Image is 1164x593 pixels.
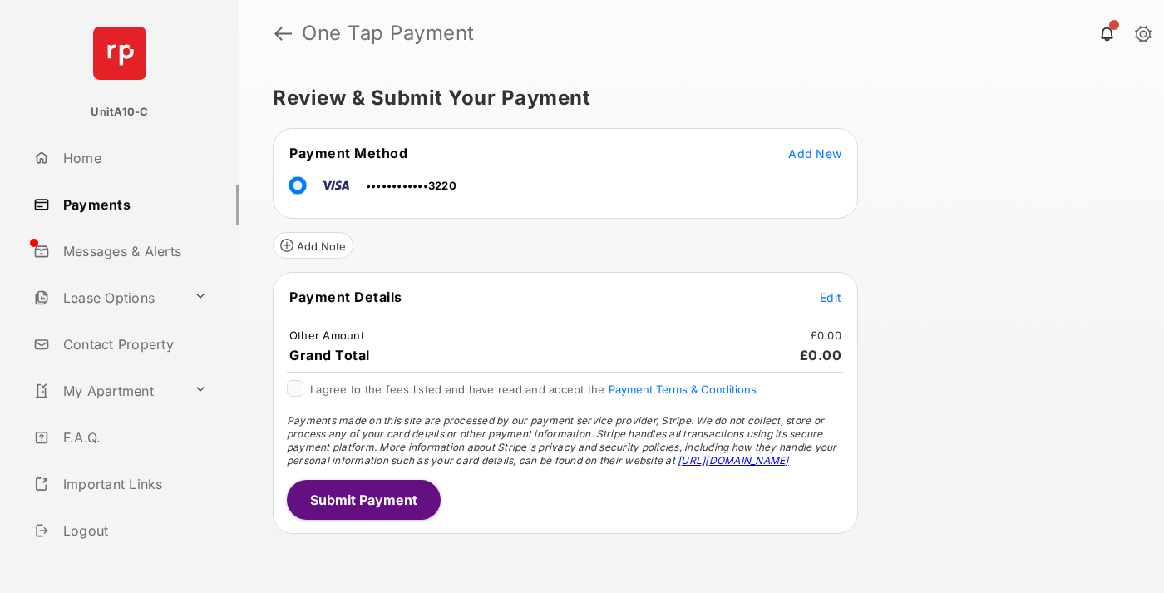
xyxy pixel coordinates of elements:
[788,146,841,161] span: Add New
[820,290,841,304] span: Edit
[27,511,239,551] a: Logout
[289,145,407,161] span: Payment Method
[27,138,239,178] a: Home
[609,383,757,396] button: I agree to the fees listed and have read and accept the
[27,418,239,457] a: F.A.Q.
[273,88,1117,108] h5: Review & Submit Your Payment
[788,145,841,161] button: Add New
[27,278,187,318] a: Lease Options
[27,464,214,504] a: Important Links
[287,414,837,467] span: Payments made on this site are processed by our payment service provider, Stripe. We do not colle...
[287,480,441,520] button: Submit Payment
[273,232,353,259] button: Add Note
[302,23,475,43] strong: One Tap Payment
[27,371,187,411] a: My Apartment
[310,383,757,396] span: I agree to the fees listed and have read and accept the
[91,104,148,121] p: UnitA10-C
[27,231,239,271] a: Messages & Alerts
[366,179,456,192] span: ••••••••••••3220
[800,347,842,363] span: £0.00
[810,328,842,343] td: £0.00
[27,185,239,225] a: Payments
[289,289,402,305] span: Payment Details
[678,454,788,467] a: [URL][DOMAIN_NAME]
[820,289,841,305] button: Edit
[289,328,365,343] td: Other Amount
[289,347,370,363] span: Grand Total
[93,27,146,80] img: svg+xml;base64,PHN2ZyB4bWxucz0iaHR0cDovL3d3dy53My5vcmcvMjAwMC9zdmciIHdpZHRoPSI2NCIgaGVpZ2h0PSI2NC...
[27,324,239,364] a: Contact Property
